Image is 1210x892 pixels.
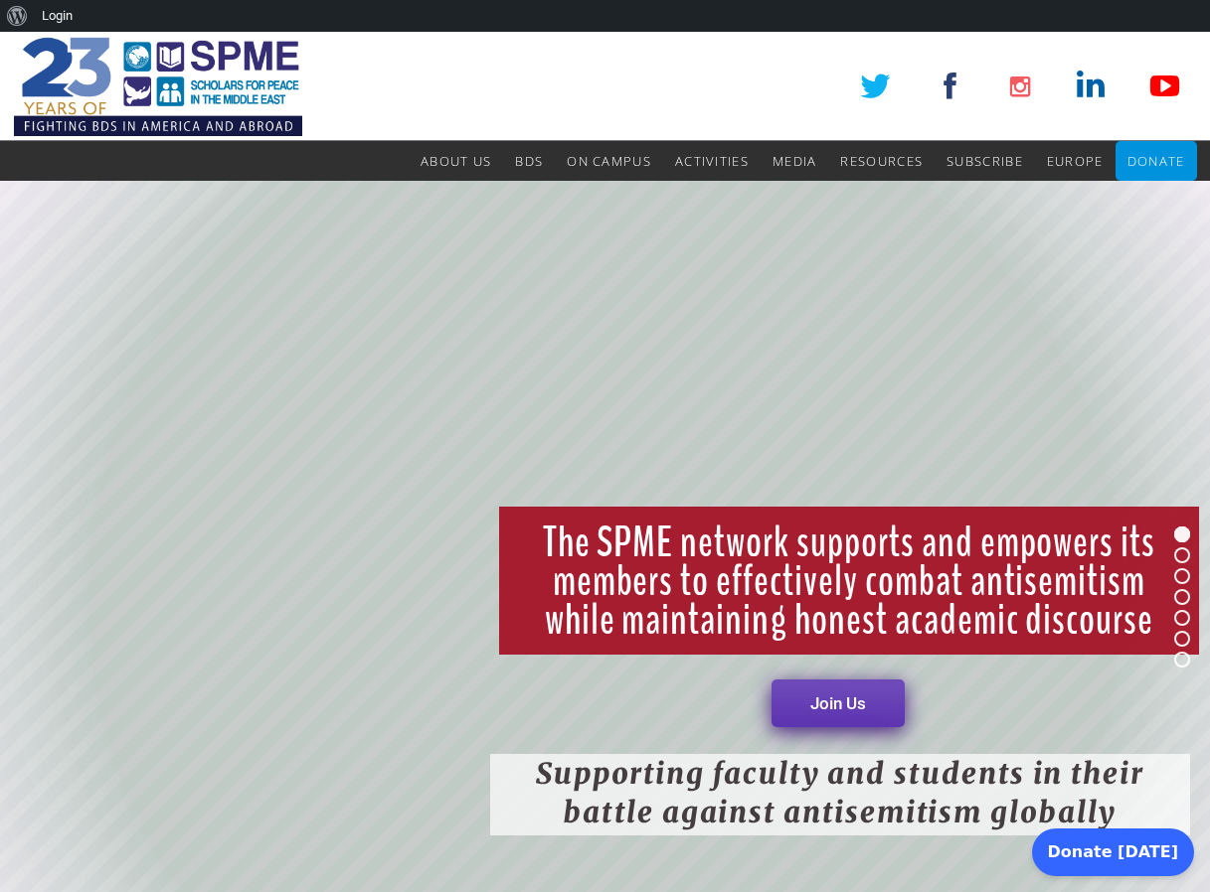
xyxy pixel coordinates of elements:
[1047,152,1104,170] span: Europe
[421,152,491,170] span: About Us
[773,152,817,170] span: Media
[567,152,651,170] span: On Campus
[840,141,923,181] a: Resources
[421,141,491,181] a: About Us
[515,152,543,170] span: BDS
[675,141,749,181] a: Activities
[947,152,1023,170] span: Subscribe
[675,152,749,170] span: Activities
[567,141,651,181] a: On Campus
[14,32,302,141] img: SPME
[490,754,1190,835] rs-layer: Supporting faculty and students in their battle against antisemitism globally
[515,141,543,181] a: BDS
[772,679,905,727] a: Join Us
[499,507,1199,655] rs-layer: The SPME network supports and empowers its members to effectively combat antisemitism while maint...
[947,141,1023,181] a: Subscribe
[773,141,817,181] a: Media
[840,152,923,170] span: Resources
[1127,152,1185,170] span: Donate
[1127,141,1185,181] a: Donate
[1047,141,1104,181] a: Europe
